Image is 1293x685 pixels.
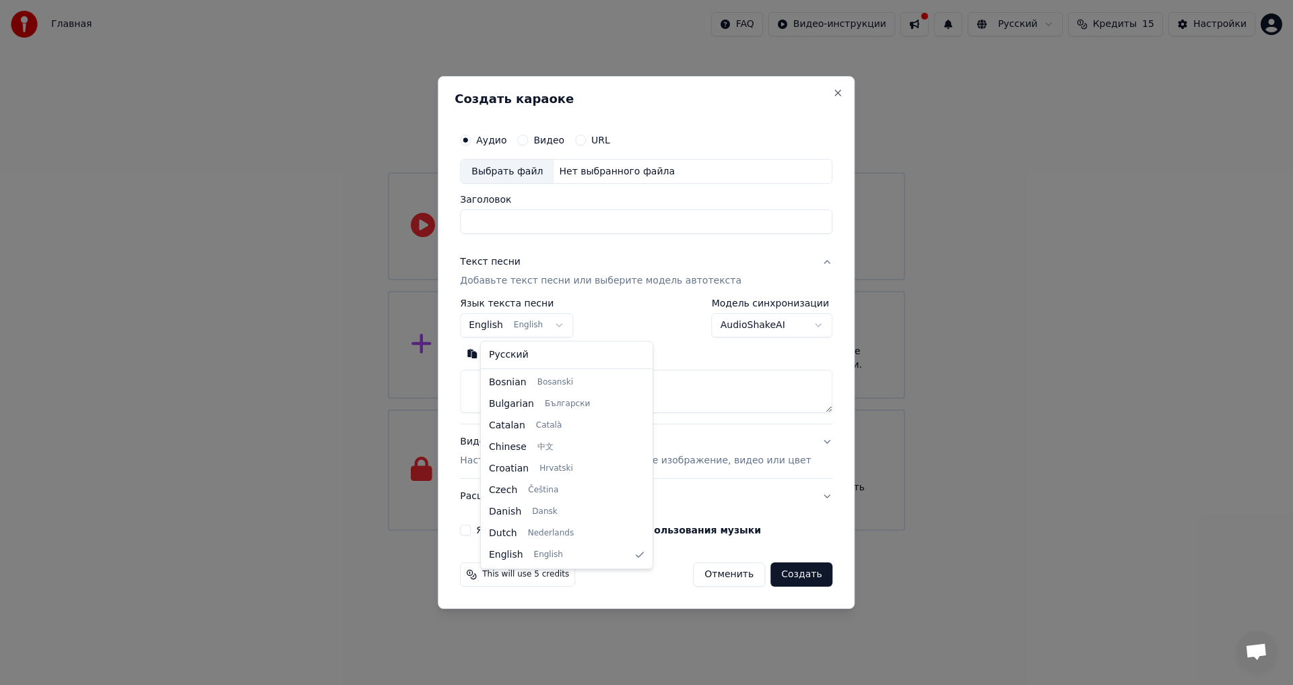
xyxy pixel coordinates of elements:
[489,548,523,562] span: English
[489,527,517,540] span: Dutch
[528,528,574,539] span: Nederlands
[545,399,590,410] span: Български
[489,505,521,519] span: Danish
[489,397,534,411] span: Bulgarian
[537,377,573,388] span: Bosanski
[536,420,562,431] span: Català
[532,507,557,517] span: Dansk
[489,441,527,454] span: Chinese
[489,462,529,476] span: Croatian
[489,419,525,432] span: Catalan
[489,376,527,389] span: Bosnian
[534,550,563,560] span: English
[539,463,573,474] span: Hrvatski
[489,348,529,362] span: Русский
[489,484,517,497] span: Czech
[528,485,558,496] span: Čeština
[537,442,554,453] span: 中文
